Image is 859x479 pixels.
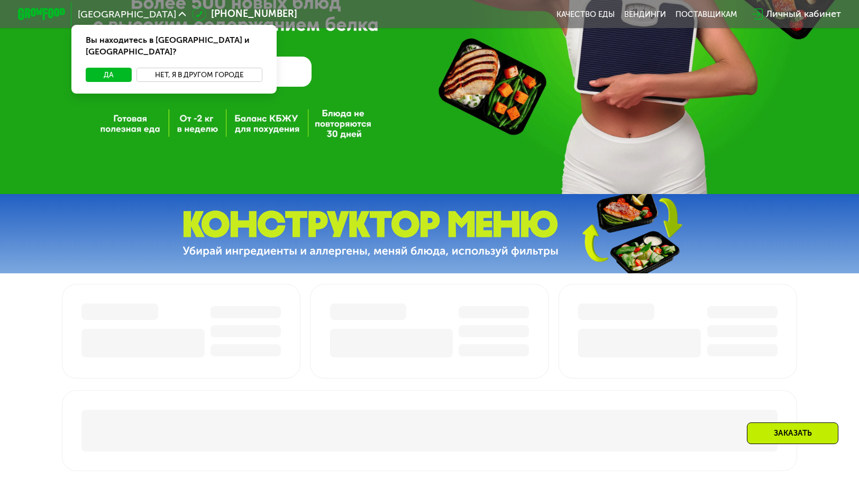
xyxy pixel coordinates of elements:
[747,422,838,444] div: Заказать
[624,10,666,19] a: Вендинги
[78,10,176,19] span: [GEOGRAPHIC_DATA]
[71,25,277,68] div: Вы находитесь в [GEOGRAPHIC_DATA] и [GEOGRAPHIC_DATA]?
[675,10,737,19] div: поставщикам
[556,10,615,19] a: Качество еды
[136,68,262,82] button: Нет, я в другом городе
[192,7,297,21] a: [PHONE_NUMBER]
[86,68,132,82] button: Да
[766,7,841,21] div: Личный кабинет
